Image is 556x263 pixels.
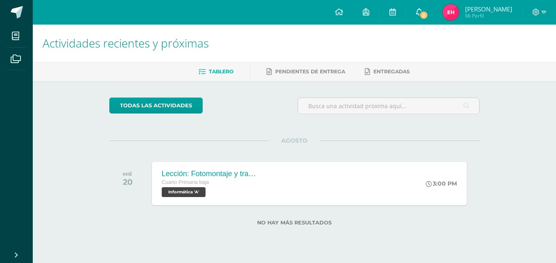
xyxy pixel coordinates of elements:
[465,12,512,19] span: Mi Perfil
[123,177,133,187] div: 20
[267,65,345,78] a: Pendientes de entrega
[109,97,203,113] a: todas las Actividades
[109,220,480,226] label: No hay más resultados
[162,187,206,197] span: Informática 'A'
[373,68,410,75] span: Entregadas
[209,68,233,75] span: Tablero
[298,98,479,114] input: Busca una actividad próxima aquí...
[419,11,428,20] span: 2
[275,68,345,75] span: Pendientes de entrega
[162,170,260,178] div: Lección: Fotomontaje y transformación de fotografías digitales.
[268,137,321,144] span: AGOSTO
[123,171,133,177] div: MIÉ
[426,180,457,187] div: 3:00 PM
[365,65,410,78] a: Entregadas
[162,179,209,185] span: Cuarto Primaria baja
[443,4,459,20] img: d4b66129577d83a89ca5a3984ab70184.png
[199,65,233,78] a: Tablero
[43,35,209,51] span: Actividades recientes y próximas
[465,5,512,13] span: [PERSON_NAME]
